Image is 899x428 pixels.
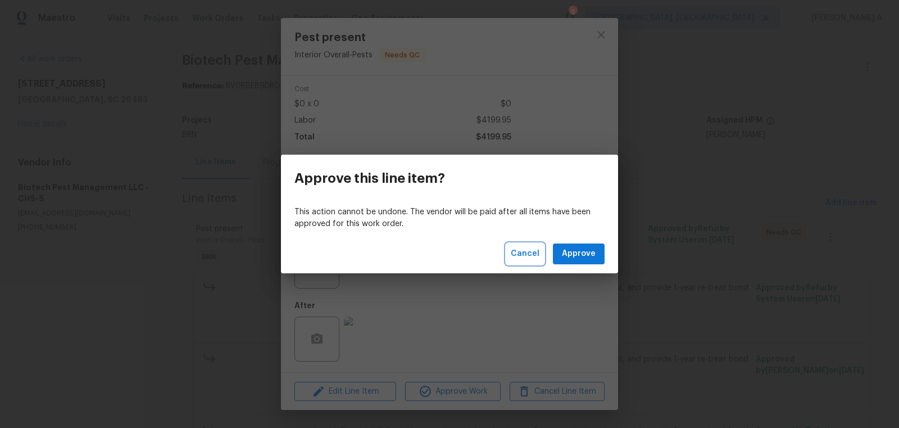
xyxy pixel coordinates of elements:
span: Cancel [511,247,539,261]
button: Approve [553,244,605,264]
h3: Approve this line item? [294,170,445,186]
span: Approve [562,247,596,261]
p: This action cannot be undone. The vendor will be paid after all items have been approved for this... [294,206,605,230]
button: Cancel [506,244,544,264]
